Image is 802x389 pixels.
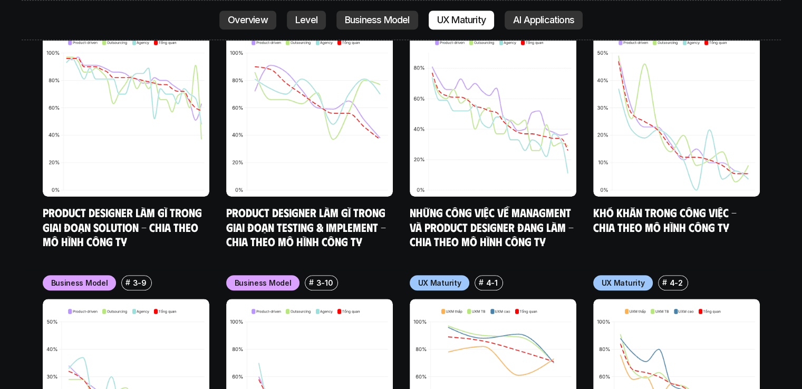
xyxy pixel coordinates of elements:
[669,277,682,288] p: 4-2
[345,15,410,25] p: Business Model
[316,277,333,288] p: 3-10
[505,11,583,30] a: AI Applications
[486,277,497,288] p: 4-1
[295,15,317,25] p: Level
[309,278,314,286] h6: #
[125,278,130,286] h6: #
[479,278,484,286] h6: #
[133,277,147,288] p: 3-9
[51,277,108,288] p: Business Model
[437,15,486,25] p: UX Maturity
[226,205,389,248] a: Product Designer làm gì trong giai đoạn Testing & Implement - Chia theo mô hình công ty
[43,205,205,248] a: Product Designer làm gì trong giai đoạn Solution - Chia theo mô hình công ty
[228,15,268,25] p: Overview
[418,277,461,288] p: UX Maturity
[235,277,292,288] p: Business Model
[662,278,667,286] h6: #
[336,11,418,30] a: Business Model
[219,11,276,30] a: Overview
[410,205,576,248] a: Những công việc về Managment và Product Designer đang làm - Chia theo mô hình công ty
[287,11,326,30] a: Level
[602,277,645,288] p: UX Maturity
[429,11,494,30] a: UX Maturity
[593,205,739,234] a: Khó khăn trong công việc - Chia theo mô hình công ty
[513,15,574,25] p: AI Applications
